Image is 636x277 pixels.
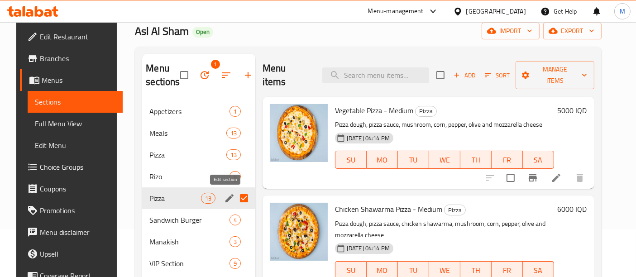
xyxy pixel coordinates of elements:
button: edit [223,191,236,205]
span: Sandwich Burger [149,215,229,225]
div: VIP Section [149,258,229,269]
button: FR [492,151,523,169]
span: Select to update [501,168,520,187]
a: Edit Restaurant [20,26,123,48]
span: Choice Groups [40,162,115,172]
span: Chicken Shawarma Pizza - Medium [335,202,442,216]
span: FR [495,153,519,167]
div: items [226,128,241,138]
span: Edit Restaurant [40,31,115,42]
div: VIP Section9 [142,253,255,274]
span: FR [495,264,519,277]
span: 13 [201,194,215,203]
button: export [543,23,602,39]
span: Manage items [523,64,587,86]
span: Pizza [416,106,436,116]
a: Edit Menu [28,134,123,156]
span: Menu disclaimer [40,227,115,238]
button: import [482,23,540,39]
span: TH [464,153,488,167]
button: delete [569,167,591,189]
div: Rizo [149,171,229,182]
h2: Menu sections [146,62,180,89]
div: items [201,193,215,204]
div: Pizza [444,205,466,215]
span: Appetizers [149,106,229,117]
span: Sort items [479,68,516,82]
span: 6 [230,172,240,181]
img: Vegetable Pizza - Medium [270,104,328,162]
button: Add section [237,64,259,86]
div: [GEOGRAPHIC_DATA] [466,6,526,16]
div: Rizo6 [142,166,255,187]
span: SA [526,264,550,277]
span: Select section [431,66,450,85]
button: Add [450,68,479,82]
span: Sort [485,70,510,81]
p: Pizza dough, pizza sauce, chicken shawarma, mushroom, corn, pepper, olive and mozzarella cheese [335,218,554,241]
a: Full Menu View [28,113,123,134]
h6: 6000 IQD [558,203,587,215]
span: Pizza [149,149,226,160]
span: Select all sections [175,66,194,85]
span: MO [370,153,394,167]
a: Promotions [20,200,123,221]
span: WE [433,264,457,277]
span: TH [464,264,488,277]
div: Pizza13 [142,144,255,166]
span: Add [452,70,477,81]
span: Vegetable Pizza - Medium [335,104,413,117]
div: Appetizers1 [142,100,255,122]
span: 9 [230,259,240,268]
span: WE [433,153,457,167]
div: Pizza [415,106,437,117]
div: items [230,236,241,247]
a: Edit menu item [551,172,562,183]
span: Branches [40,53,115,64]
button: Branch-specific-item [522,167,544,189]
span: SU [339,264,363,277]
div: Meals13 [142,122,255,144]
div: Menu-management [368,6,424,17]
button: MO [367,151,398,169]
span: import [489,25,532,37]
span: Asl Al Sham [135,21,189,41]
span: 3 [230,238,240,246]
p: Pizza dough, pizza sauce, mushroom, corn, pepper, olive and mozzarella cheese [335,119,554,130]
input: search [322,67,429,83]
span: Bulk update [194,64,215,86]
a: Menu disclaimer [20,221,123,243]
span: 4 [230,216,240,224]
span: Manakish [149,236,229,247]
a: Branches [20,48,123,69]
span: SA [526,153,550,167]
span: Sort sections [215,64,237,86]
img: Chicken Shawarma Pizza - Medium [270,203,328,261]
h6: 5000 IQD [558,104,587,117]
span: SU [339,153,363,167]
div: Pizza13edit [142,187,255,209]
a: Upsell [20,243,123,265]
span: 1 [211,60,220,69]
span: TU [402,153,426,167]
span: 13 [227,151,240,159]
a: Choice Groups [20,156,123,178]
button: SU [335,151,367,169]
span: MO [370,264,394,277]
span: Coupons [40,183,115,194]
div: Pizza [149,193,201,204]
span: 13 [227,129,240,138]
span: Edit Menu [35,140,115,151]
span: Promotions [40,205,115,216]
h2: Menu items [263,62,311,89]
button: TH [460,151,492,169]
span: Add item [450,68,479,82]
span: [DATE] 04:14 PM [343,134,393,143]
div: Manakish3 [142,231,255,253]
a: Menus [20,69,123,91]
div: Open [192,27,213,38]
a: Coupons [20,178,123,200]
a: Sections [28,91,123,113]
